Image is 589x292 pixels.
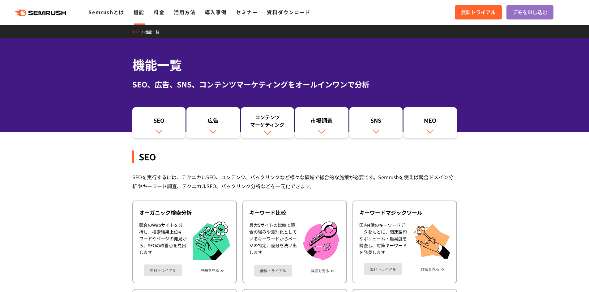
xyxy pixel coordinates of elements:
[295,107,348,138] a: 市場調査
[421,267,439,271] a: 詳細を見る
[249,209,340,216] div: キーワード比較
[303,222,339,260] img: キーワード比較
[349,107,403,138] a: SNS
[135,116,183,127] div: SEO
[244,113,291,128] div: コンテンツ マーケティング
[132,79,457,90] div: SEO、広告、SNS、コンテンツマーケティングをオールインワンで分析
[139,222,187,260] div: 競合のWebサイトを分析し、検索結果上位キーワードやページの発見から、SEOの改善点を見出します
[193,222,230,260] img: オーガニック検索分析
[241,107,294,138] a: コンテンツマーケティング
[364,263,402,275] a: 無料トライアル
[407,116,454,127] div: MEO
[139,209,230,216] div: オーガニック検索分析
[403,107,457,138] a: MEO
[144,29,164,34] a: 機能一覧
[201,268,219,273] a: 詳細を見る
[249,222,297,260] div: 最大5サイトの比較で競合の強みや差別化としているキーワードからページの特定、差分を洗い出します
[413,222,450,259] img: キーワードマジックツール
[311,269,329,273] a: 詳細を見る
[254,265,292,277] a: 無料トライアル
[359,209,450,216] div: キーワードマジックツール
[132,173,457,191] div: SEOを実行するには、テクニカルSEO、コンテンツ、バックリンクなど様々な領域で総合的な施策が必要です。Semrushを使えば競合ドメイン分析やキーワード調査、テクニカルSEO、バックリンク分析...
[461,8,496,16] span: 無料トライアル
[236,8,258,16] a: セミナー
[132,29,144,34] a: TOP
[513,8,547,16] span: デモを申し込む
[298,116,345,127] div: 市場調査
[132,107,186,138] a: SEO
[352,116,400,127] div: SNS
[506,5,553,19] a: デモを申し込む
[132,150,457,163] div: SEO
[359,222,407,259] div: 国内4億のキーワードデータをもとに、関連語句やボリューム・難易度を調査し、対策キーワードを発見します
[190,116,237,127] div: 広告
[144,264,182,276] a: 無料トライアル
[174,8,195,16] a: 活用方法
[455,5,502,19] a: 無料トライアル
[186,107,240,138] a: 広告
[205,8,227,16] a: 導入事例
[132,56,457,74] h1: 機能一覧
[134,8,144,16] a: 機能
[267,8,310,16] a: 資料ダウンロード
[154,8,164,16] a: 料金
[88,8,124,16] a: Semrushとは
